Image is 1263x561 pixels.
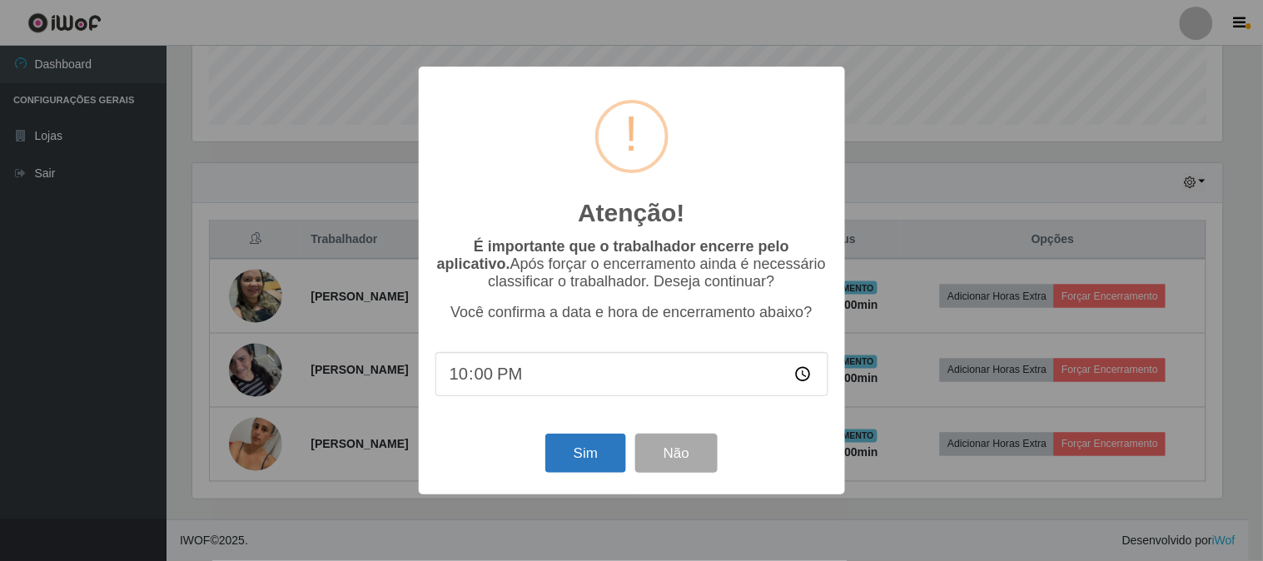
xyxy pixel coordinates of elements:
[635,434,718,473] button: Não
[545,434,626,473] button: Sim
[435,238,828,290] p: Após forçar o encerramento ainda é necessário classificar o trabalhador. Deseja continuar?
[437,238,789,272] b: É importante que o trabalhador encerre pelo aplicativo.
[578,198,684,228] h2: Atenção!
[435,304,828,321] p: Você confirma a data e hora de encerramento abaixo?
